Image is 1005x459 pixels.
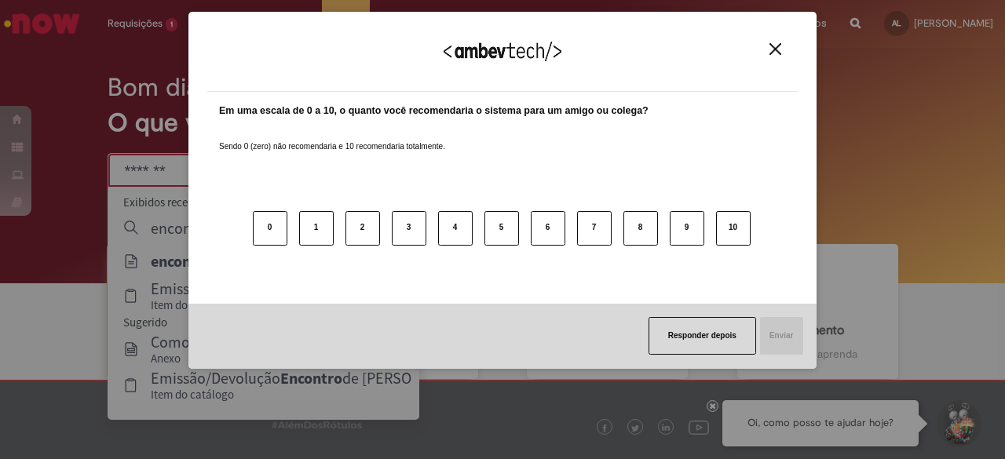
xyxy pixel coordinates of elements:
[392,211,426,246] button: 3
[219,104,649,118] label: Em uma escala de 0 a 10, o quanto você recomendaria o sistema para um amigo ou colega?
[670,211,704,246] button: 9
[253,211,287,246] button: 0
[299,211,334,246] button: 1
[484,211,519,246] button: 5
[765,42,786,56] button: Close
[438,211,473,246] button: 4
[716,211,751,246] button: 10
[531,211,565,246] button: 6
[219,122,445,152] label: Sendo 0 (zero) não recomendaria e 10 recomendaria totalmente.
[577,211,612,246] button: 7
[649,317,756,355] button: Responder depois
[345,211,380,246] button: 2
[623,211,658,246] button: 8
[769,43,781,55] img: Close
[444,42,561,61] img: Logo Ambevtech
